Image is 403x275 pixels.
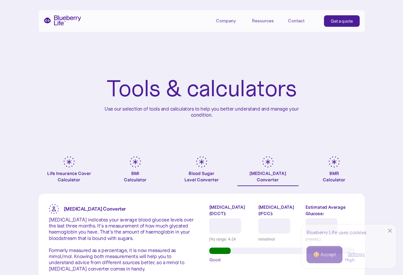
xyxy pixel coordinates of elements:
[44,15,81,25] a: home
[288,15,317,26] a: Contact
[323,170,345,183] div: BMR Calculator
[209,257,221,263] span: Good
[331,18,353,24] div: Get a quote
[252,18,274,24] div: Resources
[249,170,286,183] div: [MEDICAL_DATA] Converter
[49,217,194,272] p: [MEDICAL_DATA] indicates your average blood glucose levels over the last three months. It’s a mea...
[216,15,245,26] div: Company
[313,251,336,258] div: 🍪 Accept
[39,170,100,183] div: Life Insurance Cover Calculator
[306,204,354,217] label: Estimated Average Glucose:
[105,156,166,186] a: BMICalculator
[258,204,301,217] label: [MEDICAL_DATA] (IFCC):
[237,156,299,186] a: [MEDICAL_DATA]Converter
[288,18,305,24] div: Contact
[324,15,360,27] a: Get a quote
[304,156,365,186] a: BMRCalculator
[184,170,219,183] div: Blood Sugar Level Converter
[39,156,100,186] a: Life Insurance Cover Calculator
[124,170,147,183] div: BMI Calculator
[216,18,236,24] div: Company
[100,106,304,118] p: Use our selection of tools and calculators to help you better understand and manage your condition.
[252,15,281,26] div: Resources
[306,246,342,263] a: 🍪 Accept
[106,76,297,101] h1: Tools & calculators
[209,236,254,242] div: (%) range: 4-24
[171,156,232,186] a: Blood SugarLevel Converter
[64,206,126,212] strong: [MEDICAL_DATA] Converter
[258,236,301,242] div: mmol/mol
[348,251,364,258] a: Settings
[384,224,396,237] a: Close Cookie Popup
[306,229,391,235] div: Blueberry Life uses cookies
[209,204,254,217] label: [MEDICAL_DATA] (DCCT):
